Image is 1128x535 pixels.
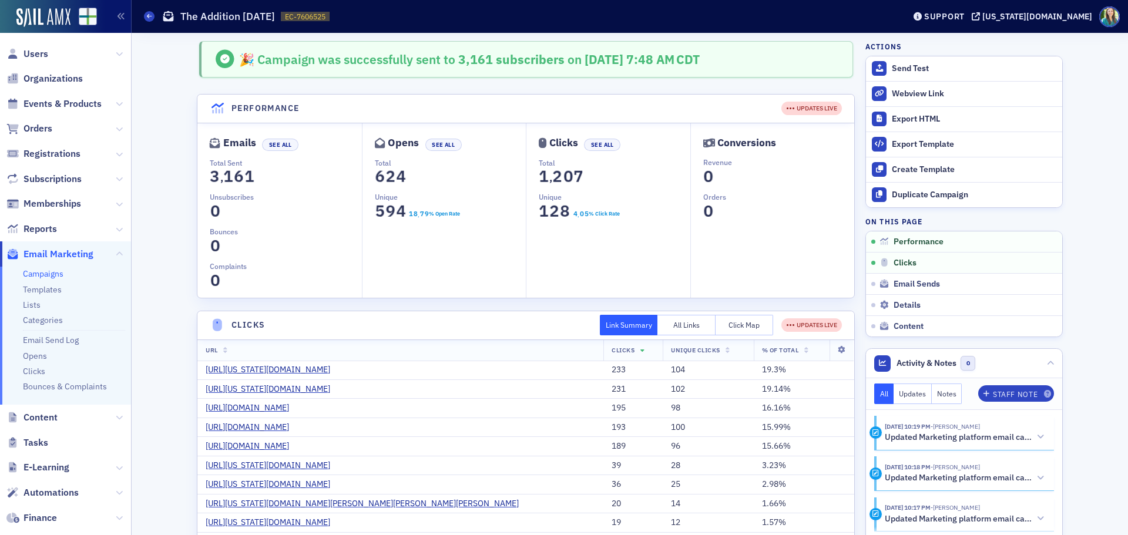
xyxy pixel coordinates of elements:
span: Users [23,48,48,60]
a: Opens [23,351,47,361]
button: Duplicate Campaign [866,182,1062,207]
div: 19.14% [762,384,846,395]
h4: On this page [865,216,1063,227]
span: CDT [674,51,700,68]
span: 7 [571,166,587,187]
span: Helen Oglesby [931,503,980,512]
section: 1,207 [539,170,584,183]
span: Performance [894,237,944,247]
button: Send Test [866,56,1062,81]
div: Activity [869,467,882,480]
h4: Performance [231,102,299,115]
p: Total [539,157,690,168]
a: Orders [6,122,52,135]
a: [URL][US_STATE][DOMAIN_NAME] [206,365,339,375]
section: 128 [539,204,570,218]
span: Memberships [23,197,81,210]
section: 3,161 [210,170,255,183]
span: Profile [1099,6,1120,27]
h5: Updated Marketing platform email campaign: The Addition [DATE] [885,514,1032,524]
a: Campaigns [23,268,63,279]
div: 19.3% [762,365,846,375]
p: Unsubscribes [210,191,362,202]
button: Link Summary [600,315,658,335]
span: 1 [536,201,552,221]
div: 189 [612,441,654,452]
div: 39 [612,460,654,471]
div: 96 [671,441,746,452]
p: Unique [539,191,690,202]
span: Automations [23,486,79,499]
span: URL [206,346,218,354]
button: See All [425,139,462,151]
span: 🎉 Campaign was successfully sent to on [239,51,585,68]
span: Reports [23,223,57,235]
p: Complaints [210,261,362,271]
h5: Updated Marketing platform email campaign: The Addition [DATE] [885,473,1032,483]
section: 0 [210,239,220,253]
div: Support [924,11,965,22]
a: Registrations [6,147,80,160]
span: Helen Oglesby [931,422,980,430]
span: 5 [583,208,589,219]
div: Webview Link [892,89,1056,99]
section: 0 [210,274,220,287]
span: Helen Oglesby [931,463,980,471]
div: 98 [671,403,746,413]
span: , [220,170,223,186]
span: 1 [536,166,552,187]
div: Send Test [892,63,1056,74]
button: All [874,383,894,404]
span: 5 [372,201,388,221]
span: Activity & Notes [897,357,956,369]
span: Content [23,411,58,424]
button: Updates [894,383,932,404]
span: 1 [408,208,414,219]
a: SailAMX [16,8,70,27]
div: Emails [223,140,256,146]
div: % Open Rate [429,210,460,218]
time: 9/1/2025 10:17 PM [885,503,931,512]
span: 2 [550,166,566,187]
div: 15.66% [762,441,846,452]
p: Orders [703,191,855,202]
a: Lists [23,300,41,310]
span: . [578,211,579,220]
button: All Links [657,315,716,335]
div: 233 [612,365,654,375]
span: , [549,170,552,186]
div: UPDATES LIVE [787,321,837,330]
span: 1 [242,166,258,187]
span: 0 [207,270,223,291]
span: 0 [560,166,576,187]
div: % Click Rate [589,210,620,218]
span: 8 [412,208,418,219]
a: Finance [6,512,57,524]
span: Email Marketing [23,248,93,261]
p: Total Sent [210,157,362,168]
section: 4.05 [573,210,589,218]
a: Categories [23,315,63,325]
button: Click Map [716,315,774,335]
span: 9 [424,208,429,219]
span: Organizations [23,72,83,85]
a: Clicks [23,366,45,376]
div: 15.99% [762,422,846,433]
span: 2 [547,201,563,221]
span: 0 [207,235,223,256]
a: Users [6,48,48,60]
span: Clicks [612,346,634,354]
div: Activity [869,508,882,520]
span: 0 [579,208,585,219]
section: 0 [210,204,220,218]
span: 0 [700,166,716,187]
a: [URL][DOMAIN_NAME] [206,403,298,413]
a: [URL][US_STATE][DOMAIN_NAME] [206,479,339,490]
span: Clicks [894,258,916,268]
div: 25 [671,479,746,490]
p: Total [375,157,526,168]
div: 3.23% [762,460,846,471]
div: 14 [671,499,746,509]
button: Notes [932,383,962,404]
span: 4 [393,201,409,221]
